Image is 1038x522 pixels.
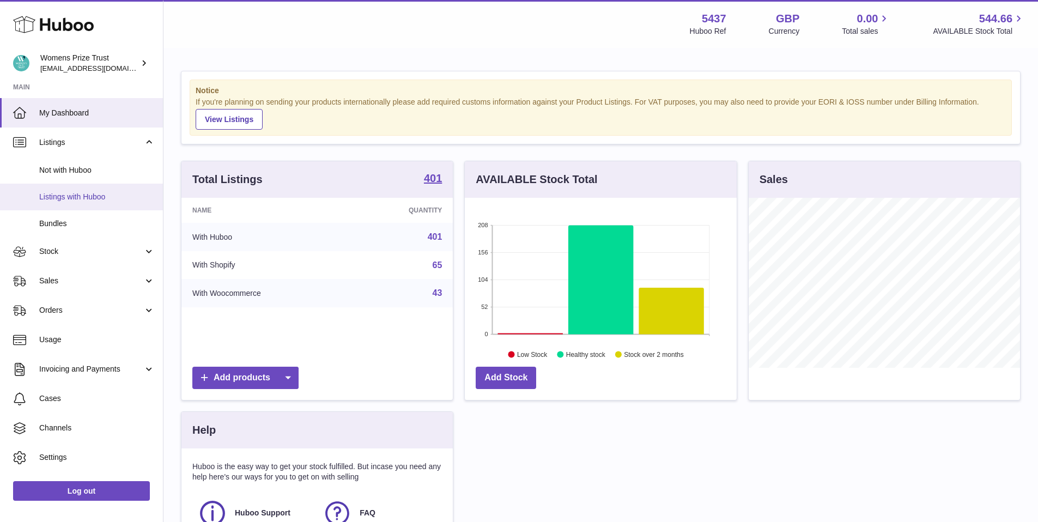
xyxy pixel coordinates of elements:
[624,350,684,358] text: Stock over 2 months
[485,331,488,337] text: 0
[13,55,29,71] img: info@womensprizeforfiction.co.uk
[476,172,597,187] h3: AVAILABLE Stock Total
[39,218,155,229] span: Bundles
[13,481,150,501] a: Log out
[482,304,488,310] text: 52
[478,249,488,256] text: 156
[196,109,263,130] a: View Listings
[181,223,350,251] td: With Huboo
[702,11,726,26] strong: 5437
[478,222,488,228] text: 208
[760,172,788,187] h3: Sales
[350,198,453,223] th: Quantity
[39,246,143,257] span: Stock
[842,26,890,37] span: Total sales
[478,276,488,283] text: 104
[433,288,442,298] a: 43
[196,97,1006,130] div: If you're planning on sending your products internationally please add required customs informati...
[776,11,799,26] strong: GBP
[40,64,160,72] span: [EMAIL_ADDRESS][DOMAIN_NAME]
[39,364,143,374] span: Invoicing and Payments
[39,305,143,315] span: Orders
[39,192,155,202] span: Listings with Huboo
[181,279,350,307] td: With Woocommerce
[235,508,290,518] span: Huboo Support
[39,165,155,175] span: Not with Huboo
[424,173,442,186] a: 401
[360,508,375,518] span: FAQ
[933,11,1025,37] a: 544.66 AVAILABLE Stock Total
[39,423,155,433] span: Channels
[424,173,442,184] strong: 401
[857,11,878,26] span: 0.00
[192,462,442,482] p: Huboo is the easy way to get your stock fulfilled. But incase you need any help here's our ways f...
[181,251,350,280] td: With Shopify
[181,198,350,223] th: Name
[40,53,138,74] div: Womens Prize Trust
[196,86,1006,96] strong: Notice
[842,11,890,37] a: 0.00 Total sales
[192,423,216,438] h3: Help
[433,260,442,270] a: 65
[933,26,1025,37] span: AVAILABLE Stock Total
[476,367,536,389] a: Add Stock
[39,108,155,118] span: My Dashboard
[39,393,155,404] span: Cases
[517,350,548,358] text: Low Stock
[428,232,442,241] a: 401
[39,137,143,148] span: Listings
[39,335,155,345] span: Usage
[39,276,143,286] span: Sales
[769,26,800,37] div: Currency
[39,452,155,463] span: Settings
[690,26,726,37] div: Huboo Ref
[566,350,606,358] text: Healthy stock
[192,172,263,187] h3: Total Listings
[979,11,1012,26] span: 544.66
[192,367,299,389] a: Add products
